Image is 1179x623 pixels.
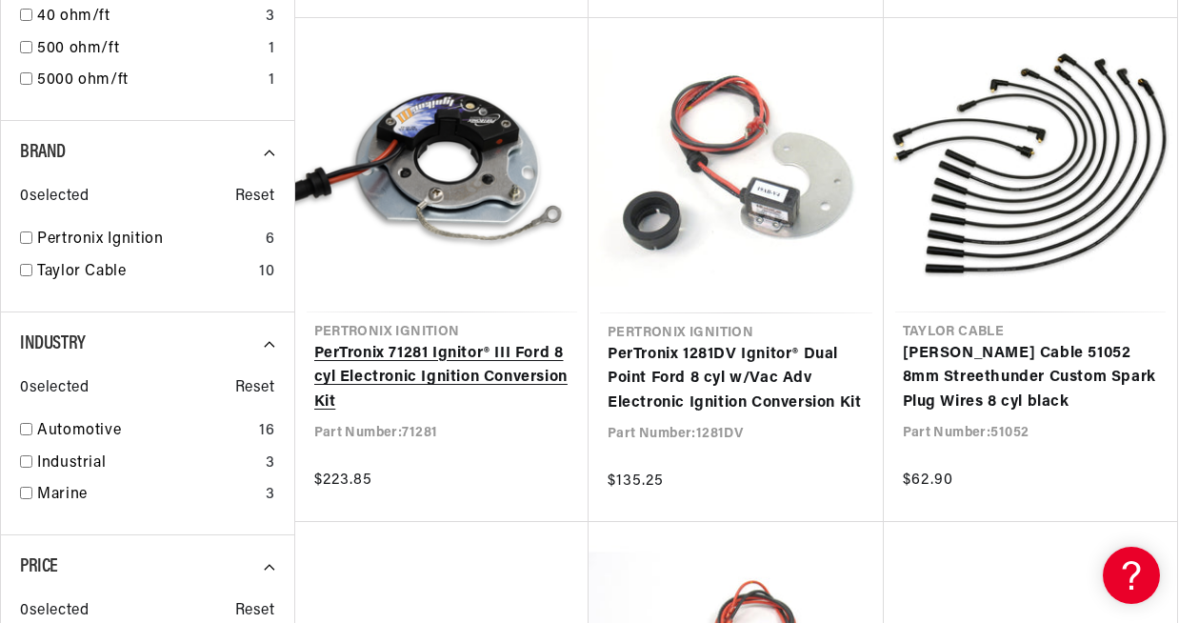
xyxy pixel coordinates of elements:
[20,143,66,162] span: Brand
[266,452,275,476] div: 3
[259,260,274,285] div: 10
[259,419,274,444] div: 16
[37,419,251,444] a: Automotive
[37,452,258,476] a: Industrial
[37,37,261,62] a: 500 ohm/ft
[37,228,258,252] a: Pertronix Ignition
[266,5,275,30] div: 3
[20,557,58,576] span: Price
[608,343,865,416] a: PerTronix 1281DV Ignitor® Dual Point Ford 8 cyl w/Vac Adv Electronic Ignition Conversion Kit
[20,185,89,210] span: 0 selected
[266,483,275,508] div: 3
[314,342,570,415] a: PerTronix 71281 Ignitor® III Ford 8 cyl Electronic Ignition Conversion Kit
[266,228,275,252] div: 6
[37,5,258,30] a: 40 ohm/ft
[20,334,86,353] span: Industry
[37,483,258,508] a: Marine
[903,342,1159,415] a: [PERSON_NAME] Cable 51052 8mm Streethunder Custom Spark Plug Wires 8 cyl black
[269,37,275,62] div: 1
[37,69,261,93] a: 5000 ohm/ft
[235,376,275,401] span: Reset
[20,376,89,401] span: 0 selected
[37,260,251,285] a: Taylor Cable
[235,185,275,210] span: Reset
[269,69,275,93] div: 1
